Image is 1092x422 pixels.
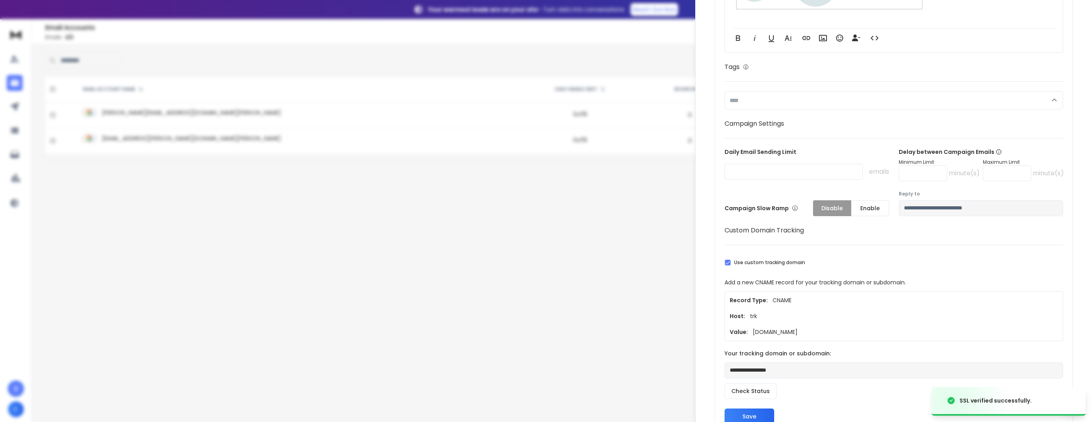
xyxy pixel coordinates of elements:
[753,328,798,336] p: [DOMAIN_NAME]
[725,383,777,399] button: Check Status
[869,167,889,176] p: emails
[725,204,798,212] p: Campaign Slow Ramp
[750,312,757,320] p: trk
[725,351,1063,356] label: Your tracking domain or subdomain:
[725,148,889,159] p: Daily Email Sending Limit
[725,119,1063,129] h1: Campaign Settings
[813,200,851,216] button: Disable
[725,278,1063,286] p: Add a new CNAME record for your tracking domain or subdomain.
[730,328,748,336] h1: Value:
[773,296,792,304] p: CNAME
[851,200,889,216] button: Enable
[899,159,980,165] p: Minimum Limit
[730,296,768,304] h1: Record Type:
[899,148,1064,156] p: Delay between Campaign Emails
[815,30,831,46] button: Insert Image (Ctrl+P)
[867,30,882,46] button: Code View
[734,259,805,266] label: Use custom tracking domain
[725,226,1063,235] h1: Custom Domain Tracking
[959,397,1032,405] div: SSL verified successfully.
[725,62,740,72] h1: Tags
[832,30,847,46] button: Emoticons
[1033,169,1064,178] p: minute(s)
[730,312,745,320] h1: Host:
[949,169,980,178] p: minute(s)
[731,30,746,46] button: Bold (Ctrl+B)
[899,191,1063,197] label: Reply to
[983,159,1064,165] p: Maximum Limit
